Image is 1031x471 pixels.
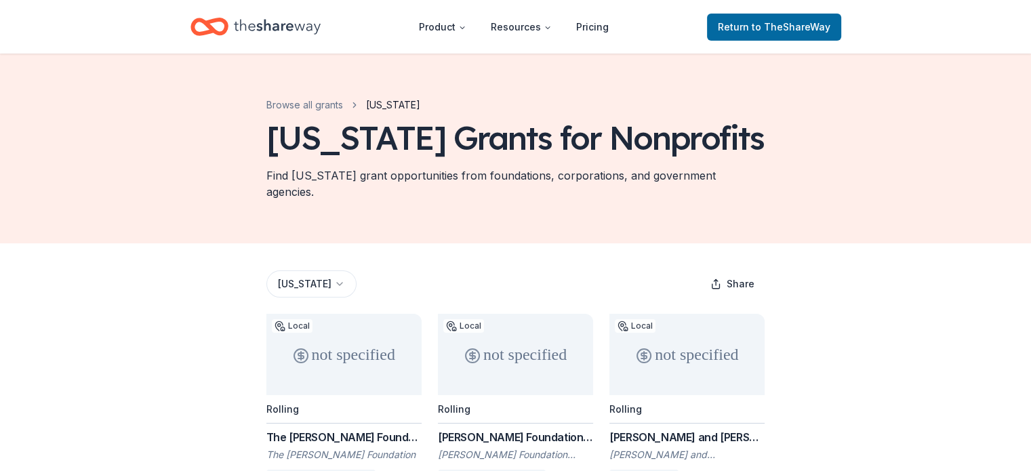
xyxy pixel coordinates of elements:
div: [PERSON_NAME] and [PERSON_NAME] Foundation Grant [609,429,765,445]
div: Local [272,319,312,333]
span: Share [727,276,754,292]
nav: breadcrumb [266,97,420,113]
div: The [PERSON_NAME] Foundation [266,448,422,462]
div: [US_STATE] Grants for Nonprofits [266,119,764,157]
button: Product [408,14,477,41]
a: Home [190,11,321,43]
nav: Main [408,11,620,43]
div: not specified [438,314,593,395]
span: Return [718,19,830,35]
div: not specified [266,314,422,395]
a: Pricing [565,14,620,41]
div: [PERSON_NAME] Foundation Incorporated [438,448,593,462]
div: Local [443,319,484,333]
div: [PERSON_NAME] and [PERSON_NAME] Foundation [609,448,765,462]
div: [PERSON_NAME] Foundation Grant Program [438,429,593,445]
a: Browse all grants [266,97,343,113]
div: Rolling [609,403,642,415]
div: Find [US_STATE] grant opportunities from foundations, corporations, and government agencies. [266,167,765,200]
a: Returnto TheShareWay [707,14,841,41]
button: Resources [480,14,563,41]
div: not specified [609,314,765,395]
div: Rolling [438,403,470,415]
button: Share [700,270,765,298]
span: [US_STATE] [366,97,420,113]
div: Rolling [266,403,299,415]
div: Local [615,319,655,333]
span: to TheShareWay [752,21,830,33]
div: The [PERSON_NAME] Foundation Grant [266,429,422,445]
